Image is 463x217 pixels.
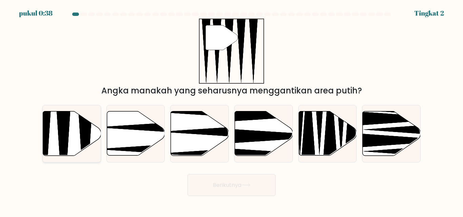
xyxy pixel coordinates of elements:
[101,85,362,96] font: Angka manakah yang seharusnya menggantikan area putih?
[19,8,53,18] font: pukul 0:38
[414,8,444,18] font: Tingkat 2
[205,25,238,50] g: "
[213,181,241,189] font: Berikutnya
[187,174,276,196] button: Berikutnya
